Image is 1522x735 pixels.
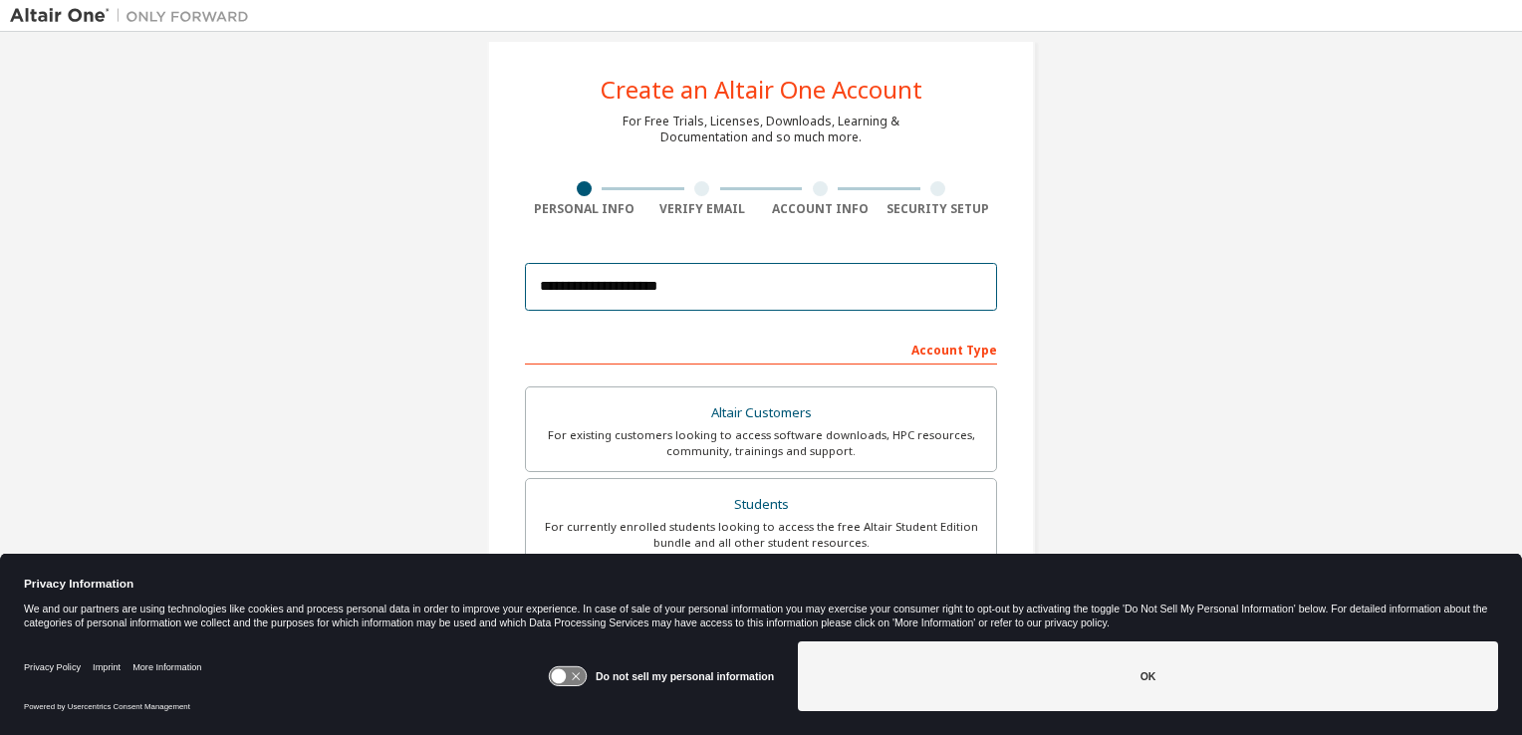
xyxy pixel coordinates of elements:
div: Altair Customers [538,399,984,427]
div: For Free Trials, Licenses, Downloads, Learning & Documentation and so much more. [623,114,899,145]
div: For existing customers looking to access software downloads, HPC resources, community, trainings ... [538,427,984,459]
div: Students [538,491,984,519]
div: Account Type [525,333,997,365]
img: Altair One [10,6,259,26]
div: Verify Email [643,201,762,217]
div: Personal Info [525,201,643,217]
div: Security Setup [880,201,998,217]
div: For currently enrolled students looking to access the free Altair Student Edition bundle and all ... [538,519,984,551]
div: Create an Altair One Account [601,78,922,102]
div: Account Info [761,201,880,217]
